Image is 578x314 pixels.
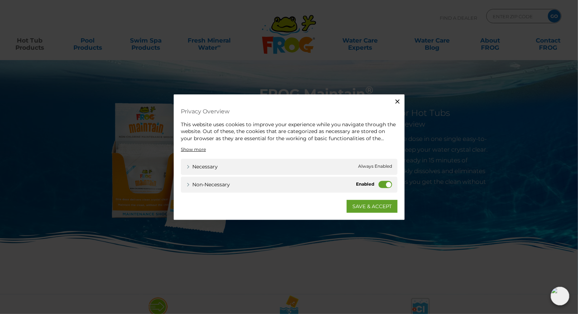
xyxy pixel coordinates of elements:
[186,181,230,188] a: Non-necessary
[551,287,569,305] img: openIcon
[181,121,398,142] div: This website uses cookies to improve your experience while you navigate through the website. Out ...
[181,105,398,117] h4: Privacy Overview
[347,200,398,213] a: SAVE & ACCEPT
[186,163,218,171] a: Necessary
[358,163,392,171] span: Always Enabled
[181,146,206,153] a: Show more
